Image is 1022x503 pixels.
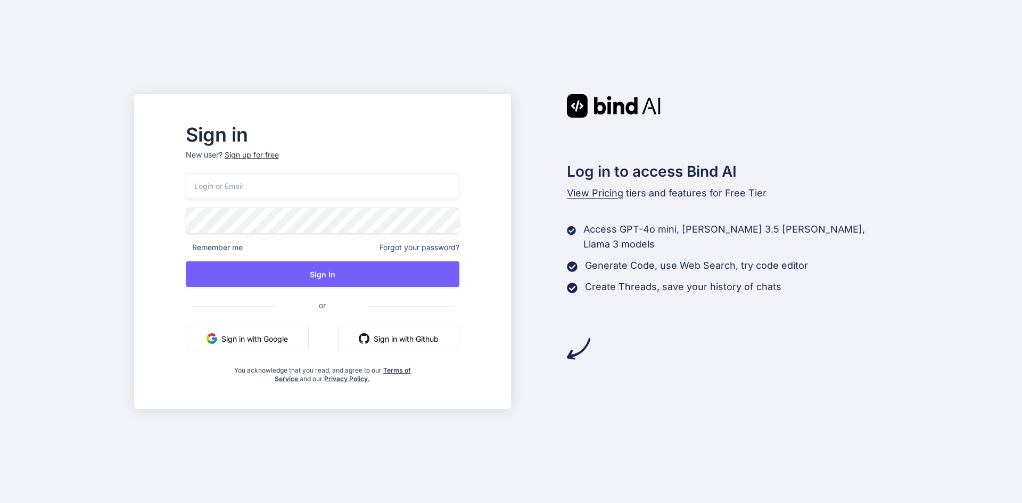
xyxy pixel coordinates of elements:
span: or [276,292,368,318]
h2: Sign in [186,126,459,143]
p: Generate Code, use Web Search, try code editor [585,258,808,273]
h2: Log in to access Bind AI [567,160,888,183]
p: New user? [186,150,459,173]
span: Forgot your password? [380,242,459,253]
img: github [359,333,369,344]
img: arrow [567,337,590,360]
img: Bind AI logo [567,94,661,118]
p: Access GPT-4o mini, [PERSON_NAME] 3.5 [PERSON_NAME], Llama 3 models [583,222,888,252]
span: View Pricing [567,187,623,199]
div: Sign up for free [225,150,279,160]
button: Sign in with Github [338,326,459,351]
input: Login or Email [186,173,459,199]
p: tiers and features for Free Tier [567,186,888,201]
button: Sign in with Google [186,326,309,351]
p: Create Threads, save your history of chats [585,279,781,294]
a: Terms of Service [275,366,411,383]
div: You acknowledge that you read, and agree to our and our [231,360,414,383]
img: google [207,333,217,344]
a: Privacy Policy. [324,375,370,383]
span: Remember me [186,242,243,253]
button: Sign In [186,261,459,287]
